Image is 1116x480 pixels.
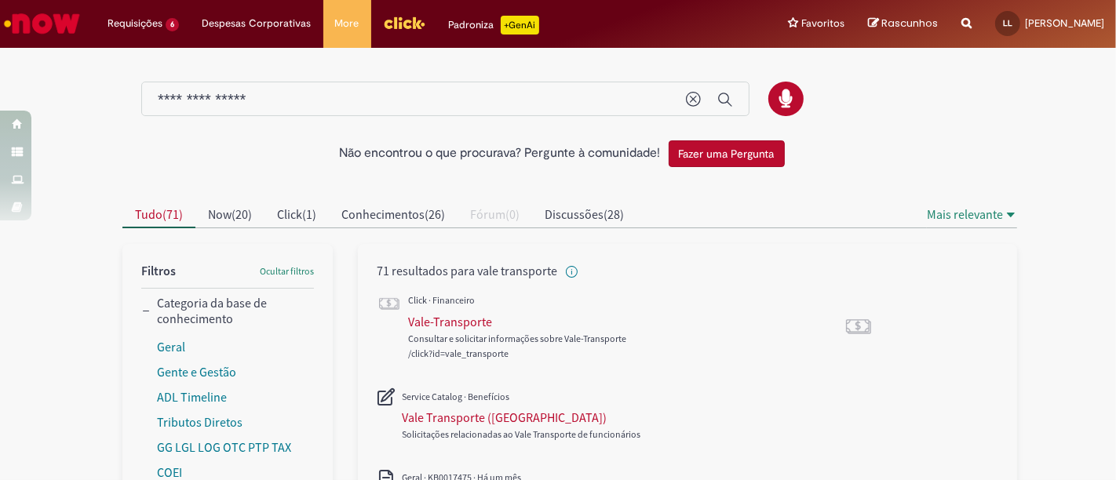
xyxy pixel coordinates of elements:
span: Requisições [108,16,162,31]
h2: Não encontrou o que procurava? Pergunte à comunidade! [340,147,661,161]
div: Padroniza [449,16,539,35]
span: More [335,16,359,31]
span: [PERSON_NAME] [1025,16,1104,30]
span: LL [1003,18,1012,28]
span: 6 [166,18,179,31]
a: Rascunhos [868,16,938,31]
p: +GenAi [501,16,539,35]
img: ServiceNow [2,8,82,39]
span: Despesas Corporativas [202,16,312,31]
img: click_logo_yellow_360x200.png [383,11,425,35]
span: Rascunhos [881,16,938,31]
button: Fazer uma Pergunta [669,140,785,167]
span: Favoritos [801,16,844,31]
